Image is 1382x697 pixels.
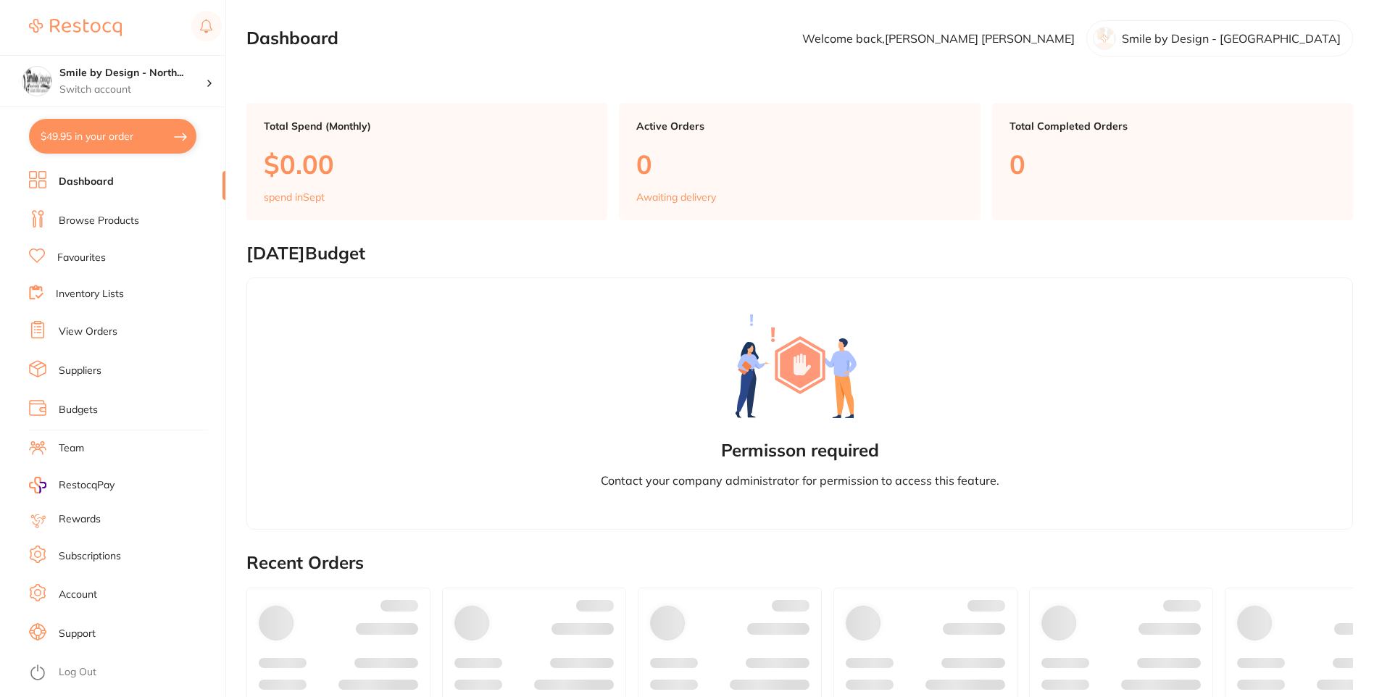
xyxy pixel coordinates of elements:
a: Restocq Logo [29,11,122,44]
p: spend in Sept [264,191,325,203]
a: Total Spend (Monthly)$0.00spend inSept [246,103,607,220]
h4: Smile by Design - North Sydney [59,66,206,80]
a: Inventory Lists [56,287,124,301]
a: Account [59,588,97,602]
img: Smile by Design - North Sydney [22,67,51,96]
a: Total Completed Orders0 [992,103,1353,220]
h2: Permisson required [721,441,879,461]
a: Budgets [59,403,98,417]
a: Active Orders0Awaiting delivery [619,103,980,220]
a: Subscriptions [59,549,121,564]
p: 0 [1010,149,1336,179]
p: 0 [636,149,962,179]
p: Total Spend (Monthly) [264,120,590,132]
p: Total Completed Orders [1010,120,1336,132]
a: View Orders [59,325,117,339]
p: Smile by Design - [GEOGRAPHIC_DATA] [1122,32,1341,45]
img: RestocqPay [29,477,46,493]
p: Contact your company administrator for permission to access this feature. [601,472,999,488]
p: Welcome back, [PERSON_NAME] [PERSON_NAME] [802,32,1075,45]
p: Switch account [59,83,206,97]
span: RestocqPay [59,478,115,493]
a: Dashboard [59,175,114,189]
h2: [DATE] Budget [246,243,1353,264]
h2: Dashboard [246,28,338,49]
a: Log Out [59,665,96,680]
p: $0.00 [264,149,590,179]
a: Browse Products [59,214,139,228]
p: Awaiting delivery [636,191,716,203]
button: Log Out [29,661,221,685]
a: Team [59,441,84,456]
img: Restocq Logo [29,19,122,36]
button: $49.95 in your order [29,119,196,154]
a: RestocqPay [29,477,115,493]
h2: Recent Orders [246,553,1353,573]
a: Suppliers [59,364,101,378]
p: Active Orders [636,120,962,132]
a: Favourites [57,251,106,265]
a: Rewards [59,512,101,527]
a: Support [59,627,96,641]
